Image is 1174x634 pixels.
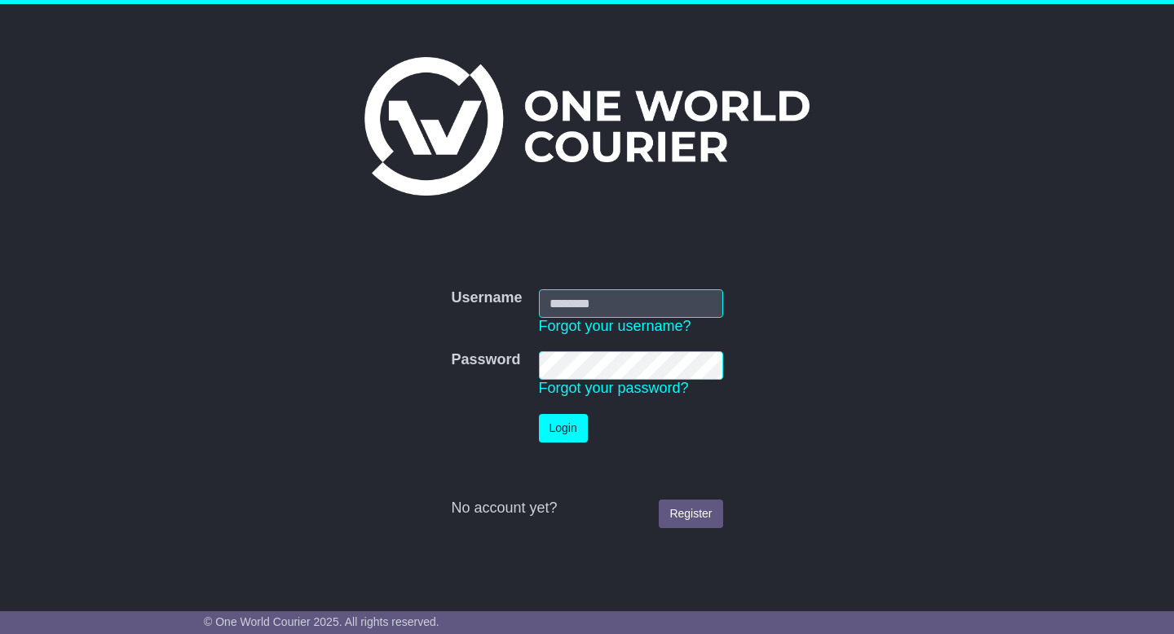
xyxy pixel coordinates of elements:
img: One World [364,57,810,196]
a: Forgot your password? [539,380,689,396]
div: No account yet? [451,500,722,517]
a: Register [659,500,722,528]
span: © One World Courier 2025. All rights reserved. [204,615,439,628]
label: Username [451,289,522,307]
label: Password [451,351,520,369]
a: Forgot your username? [539,318,691,334]
button: Login [539,414,588,442]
